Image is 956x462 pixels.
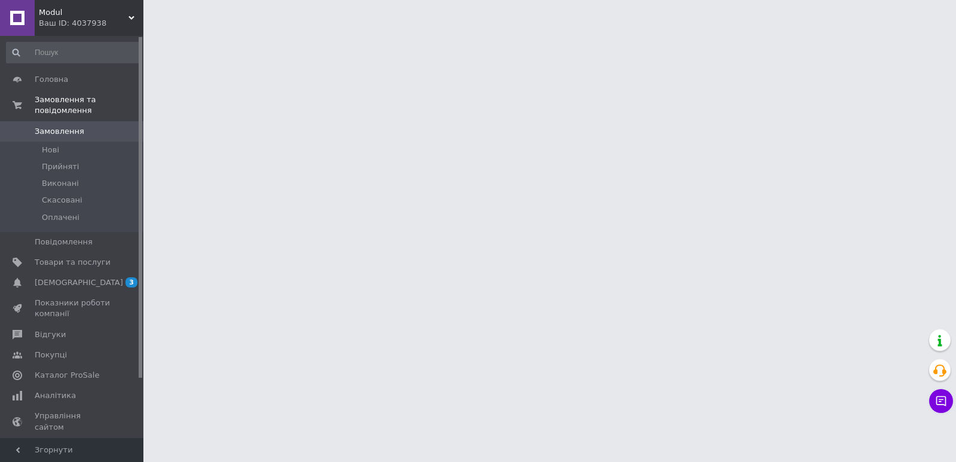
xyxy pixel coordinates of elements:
[35,350,67,360] span: Покупці
[35,126,84,137] span: Замовлення
[125,277,137,287] span: 3
[929,389,953,413] button: Чат з покупцем
[35,298,111,319] span: Показники роботи компанії
[39,7,128,18] span: Modul
[35,257,111,268] span: Товари та послуги
[35,277,123,288] span: [DEMOGRAPHIC_DATA]
[42,161,79,172] span: Прийняті
[42,145,59,155] span: Нові
[35,390,76,401] span: Аналітика
[42,195,82,206] span: Скасовані
[35,94,143,116] span: Замовлення та повідомлення
[35,74,68,85] span: Головна
[42,212,79,223] span: Оплачені
[35,329,66,340] span: Відгуки
[39,18,143,29] div: Ваш ID: 4037938
[35,411,111,432] span: Управління сайтом
[42,178,79,189] span: Виконані
[35,370,99,381] span: Каталог ProSale
[6,42,141,63] input: Пошук
[35,237,93,247] span: Повідомлення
